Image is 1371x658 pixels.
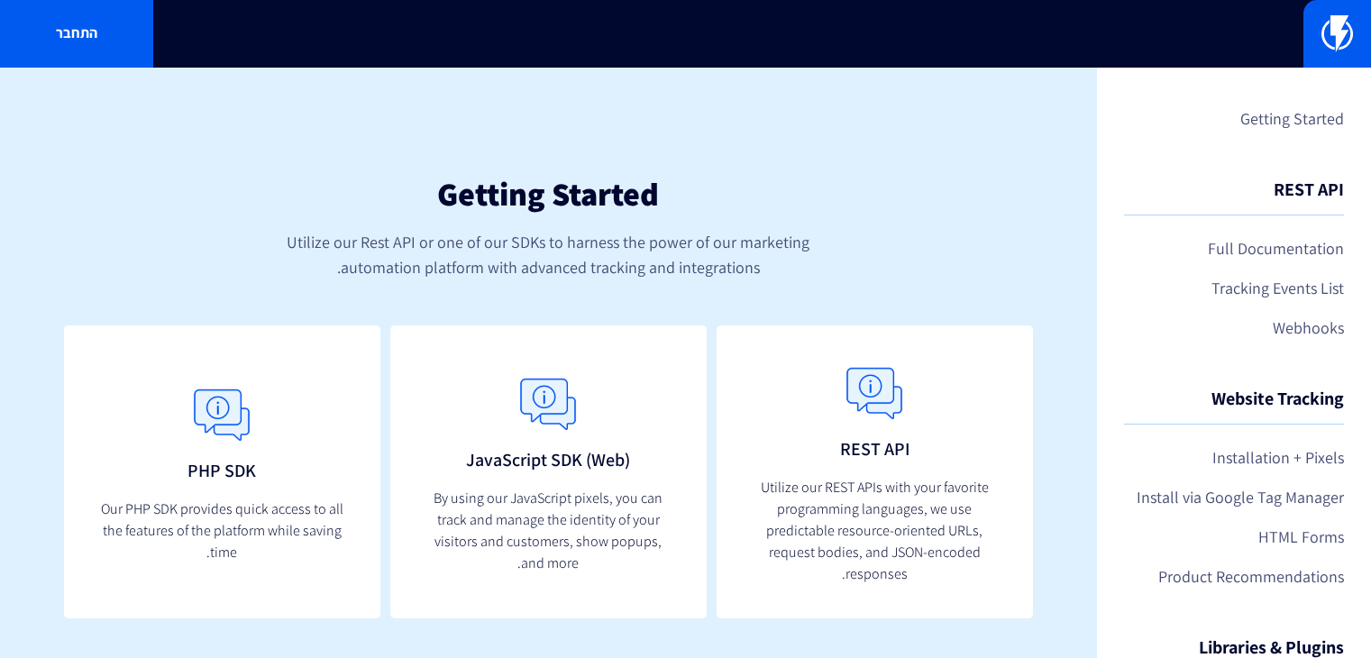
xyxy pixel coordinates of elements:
a: Webhooks [1124,313,1344,343]
a: HTML Forms [1124,522,1344,553]
a: PHP SDK Our PHP SDK provides quick access to all the features of the platform while saving time. [64,325,380,618]
input: חיפוש מהיר... [280,14,1092,55]
a: Full Documentation [1124,233,1344,264]
a: JavaScript SDK (Web) By using our JavaScript pixels, you can track and manage the identity of you... [390,325,707,618]
a: REST API Utilize our REST APIs with your favorite programming languages, we use predictable resou... [717,325,1033,618]
p: Our PHP SDK provides quick access to all the features of the platform while saving time. [97,498,348,563]
a: Product Recommendations [1124,562,1344,592]
h3: REST API [840,439,909,459]
img: General.png [186,379,258,452]
a: Install via Google Tag Manager [1124,482,1344,513]
h3: JavaScript SDK (Web) [466,450,630,470]
img: General.png [512,369,584,441]
h1: Getting Started [108,176,989,212]
p: Utilize our REST APIs with your favorite programming languages, we use predictable resource-orien... [749,477,1000,585]
p: By using our JavaScript pixels, you can track and manage the identity of your visitors and custom... [423,488,673,574]
a: Installation + Pixels [1124,443,1344,473]
h4: REST API [1124,179,1344,215]
a: Getting Started [1124,104,1344,134]
p: Utilize our Rest API or one of our SDKs to harness the power of our marketing automation platform... [284,230,812,280]
h4: Website Tracking [1124,388,1344,425]
h3: PHP SDK [187,461,256,480]
img: General.png [838,358,910,430]
a: Tracking Events List [1124,273,1344,304]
